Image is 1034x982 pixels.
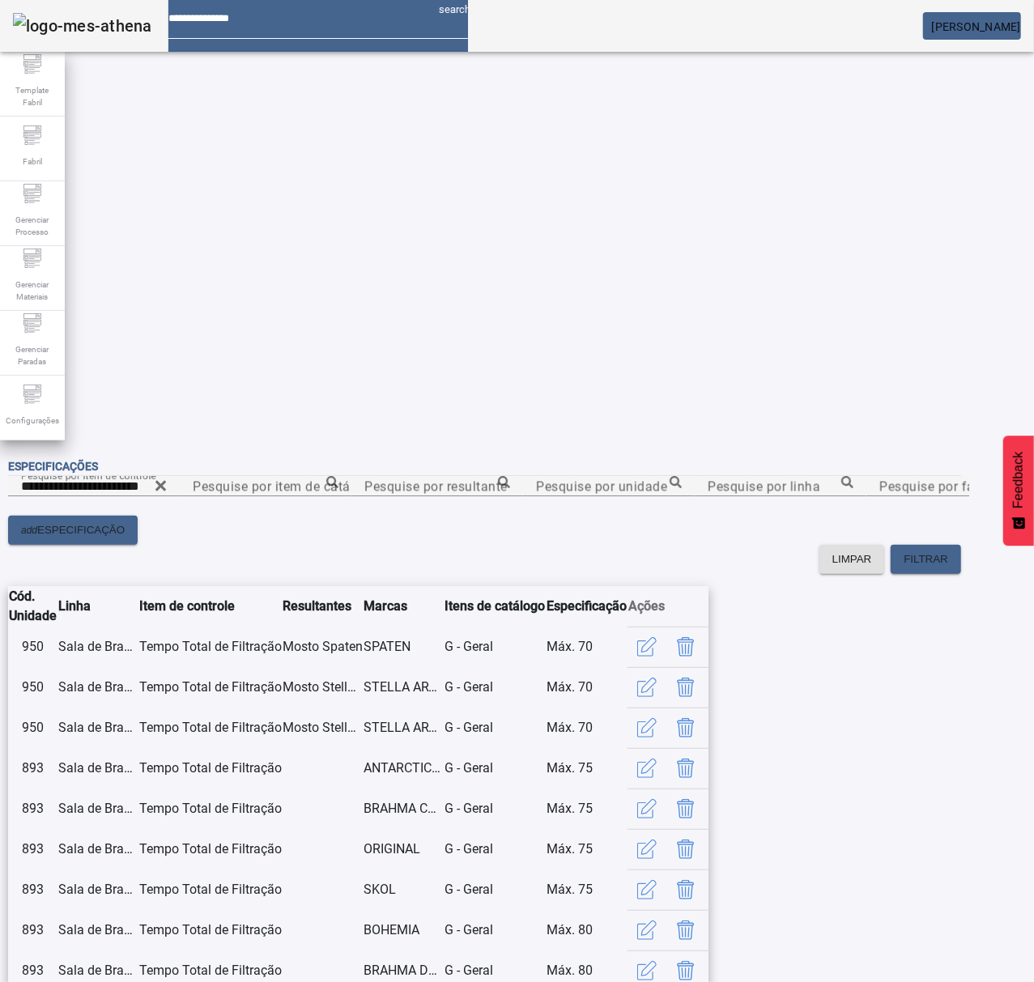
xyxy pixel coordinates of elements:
[444,869,546,910] td: G - Geral
[8,910,57,950] td: 893
[666,830,705,869] button: Delete
[138,748,282,789] td: Tempo Total de Filtração
[57,829,138,869] td: Sala de Brassagem 4
[57,667,138,708] td: Sala de Brassagem 3
[13,13,152,39] img: logo-mes-athena
[57,627,138,667] td: Sala de Brassagem 3
[546,869,628,910] td: Máx. 75
[444,667,546,708] td: G - Geral
[546,910,628,950] td: Máx. 80
[904,551,948,568] span: FILTRAR
[138,789,282,829] td: Tempo Total de Filtração
[363,869,444,910] td: SKOL
[363,667,444,708] td: STELLA ARTOIS PURO MALTE
[832,551,872,568] span: LIMPAR
[138,829,282,869] td: Tempo Total de Filtração
[8,338,57,372] span: Gerenciar Paradas
[8,829,57,869] td: 893
[21,477,167,496] input: Number
[932,20,1021,33] span: [PERSON_NAME]
[21,470,156,481] mat-label: Pesquise por item de controle
[37,522,125,538] span: ESPECIFICAÇÃO
[282,586,363,627] th: Resultantes
[138,586,282,627] th: Item de controle
[891,545,961,574] button: FILTRAR
[193,477,338,496] input: Number
[628,586,708,627] th: Ações
[1003,436,1034,546] button: Feedback - Mostrar pesquisa
[8,667,57,708] td: 950
[666,627,705,666] button: Delete
[8,516,138,545] button: addESPECIFICAÇÃO
[8,708,57,748] td: 950
[363,829,444,869] td: ORIGINAL
[708,478,820,494] mat-label: Pesquise por linha
[138,869,282,910] td: Tempo Total de Filtração
[364,477,510,496] input: Number
[363,789,444,829] td: BRAHMA CHOPP
[364,478,508,494] mat-label: Pesquise por resultante
[8,274,57,308] span: Gerenciar Materiais
[8,79,57,113] span: Template Fabril
[138,627,282,667] td: Tempo Total de Filtração
[18,151,47,172] span: Fabril
[444,708,546,748] td: G - Geral
[282,708,363,748] td: Mosto Stella Artois PM R
[546,748,628,789] td: Máx. 75
[8,209,57,243] span: Gerenciar Processo
[546,667,628,708] td: Máx. 70
[444,910,546,950] td: G - Geral
[363,708,444,748] td: STELLA ARTOIS PURO MALTE
[666,749,705,788] button: Delete
[282,627,363,667] td: Mosto Spaten
[138,708,282,748] td: Tempo Total de Filtração
[666,870,705,909] button: Delete
[666,911,705,950] button: Delete
[57,708,138,748] td: Sala de Brassagem 3
[819,545,885,574] button: LIMPAR
[8,627,57,667] td: 950
[546,829,628,869] td: Máx. 75
[138,910,282,950] td: Tempo Total de Filtração
[57,586,138,627] th: Linha
[57,789,138,829] td: Sala de Brassagem 4
[8,748,57,789] td: 893
[444,748,546,789] td: G - Geral
[1011,452,1026,508] span: Feedback
[666,789,705,828] button: Delete
[444,586,546,627] th: Itens de catálogo
[138,667,282,708] td: Tempo Total de Filtração
[363,748,444,789] td: ANTARCTICA PILSEN
[444,627,546,667] td: G - Geral
[57,748,138,789] td: Sala de Brassagem 4
[708,477,853,496] input: Number
[546,708,628,748] td: Máx. 70
[879,477,1025,496] input: Number
[57,869,138,910] td: Sala de Brassagem 4
[666,708,705,747] button: Delete
[8,869,57,910] td: 893
[536,478,667,494] mat-label: Pesquise por unidade
[546,627,628,667] td: Máx. 70
[363,586,444,627] th: Marcas
[363,627,444,667] td: SPATEN
[546,789,628,829] td: Máx. 75
[8,789,57,829] td: 893
[1,410,64,431] span: Configurações
[8,586,57,627] th: Cód. Unidade
[57,910,138,950] td: Sala de Brassagem 4
[193,478,377,494] mat-label: Pesquise por item de catálogo
[536,477,682,496] input: Number
[363,910,444,950] td: BOHEMIA
[282,667,363,708] td: Mosto Stella Artois PM
[444,789,546,829] td: G - Geral
[8,460,98,473] span: Especificações
[546,586,628,627] th: Especificação
[444,829,546,869] td: G - Geral
[666,668,705,707] button: Delete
